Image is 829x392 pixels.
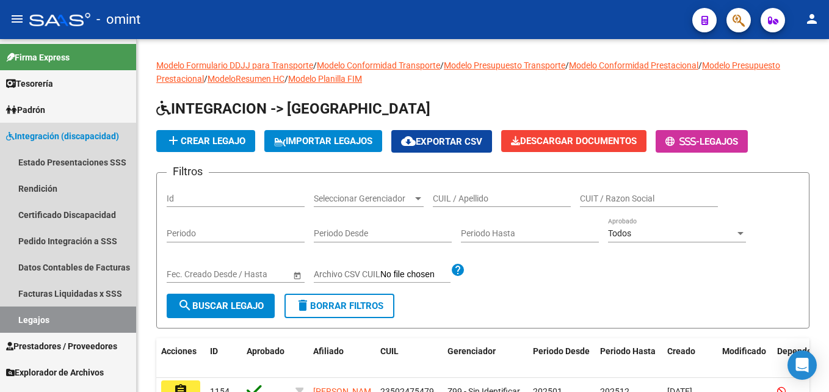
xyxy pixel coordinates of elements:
a: Modelo Conformidad Transporte [317,60,440,70]
span: Buscar Legajo [178,300,264,311]
button: IMPORTAR LEGAJOS [264,130,382,152]
datatable-header-cell: Acciones [156,338,205,379]
input: Start date [167,269,205,280]
mat-icon: cloud_download [401,134,416,148]
datatable-header-cell: Gerenciador [443,338,528,379]
mat-icon: menu [10,12,24,26]
mat-icon: help [451,263,465,277]
span: - [665,136,700,147]
span: INTEGRACION -> [GEOGRAPHIC_DATA] [156,100,430,117]
span: Borrar Filtros [295,300,383,311]
span: Periodo Hasta [600,346,656,356]
a: Modelo Presupuesto Transporte [444,60,565,70]
span: Todos [608,228,631,238]
span: Aprobado [247,346,284,356]
datatable-header-cell: Aprobado [242,338,291,379]
span: Seleccionar Gerenciador [314,194,413,204]
span: Firma Express [6,51,70,64]
datatable-header-cell: CUIL [375,338,443,379]
button: Crear Legajo [156,130,255,152]
span: Explorador de Archivos [6,366,104,379]
a: Modelo Conformidad Prestacional [569,60,698,70]
span: Padrón [6,103,45,117]
span: Creado [667,346,695,356]
span: Legajos [700,136,738,147]
span: Integración (discapacidad) [6,129,119,143]
a: Modelo Planilla FIM [288,74,362,84]
input: End date [215,269,275,280]
span: Descargar Documentos [511,136,637,147]
span: - omint [96,6,140,33]
mat-icon: add [166,133,181,148]
span: Exportar CSV [401,136,482,147]
span: Periodo Desde [533,346,590,356]
span: Afiliado [313,346,344,356]
datatable-header-cell: Afiliado [308,338,375,379]
span: Acciones [161,346,197,356]
span: Dependencia [777,346,828,356]
button: Exportar CSV [391,130,492,153]
button: Open calendar [291,269,303,281]
span: Gerenciador [447,346,496,356]
a: Modelo Formulario DDJJ para Transporte [156,60,313,70]
button: Borrar Filtros [284,294,394,318]
span: IMPORTAR LEGAJOS [274,136,372,147]
span: Archivo CSV CUIL [314,269,380,279]
input: Archivo CSV CUIL [380,269,451,280]
mat-icon: delete [295,298,310,313]
button: -Legajos [656,130,748,153]
datatable-header-cell: Periodo Desde [528,338,595,379]
div: Open Intercom Messenger [787,350,817,380]
span: Tesorería [6,77,53,90]
mat-icon: person [805,12,819,26]
button: Descargar Documentos [501,130,646,152]
span: Prestadores / Proveedores [6,339,117,353]
span: Modificado [722,346,766,356]
button: Buscar Legajo [167,294,275,318]
datatable-header-cell: Creado [662,338,717,379]
datatable-header-cell: Modificado [717,338,772,379]
datatable-header-cell: ID [205,338,242,379]
datatable-header-cell: Periodo Hasta [595,338,662,379]
span: ID [210,346,218,356]
h3: Filtros [167,163,209,180]
span: Crear Legajo [166,136,245,147]
span: CUIL [380,346,399,356]
a: ModeloResumen HC [208,74,284,84]
mat-icon: search [178,298,192,313]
